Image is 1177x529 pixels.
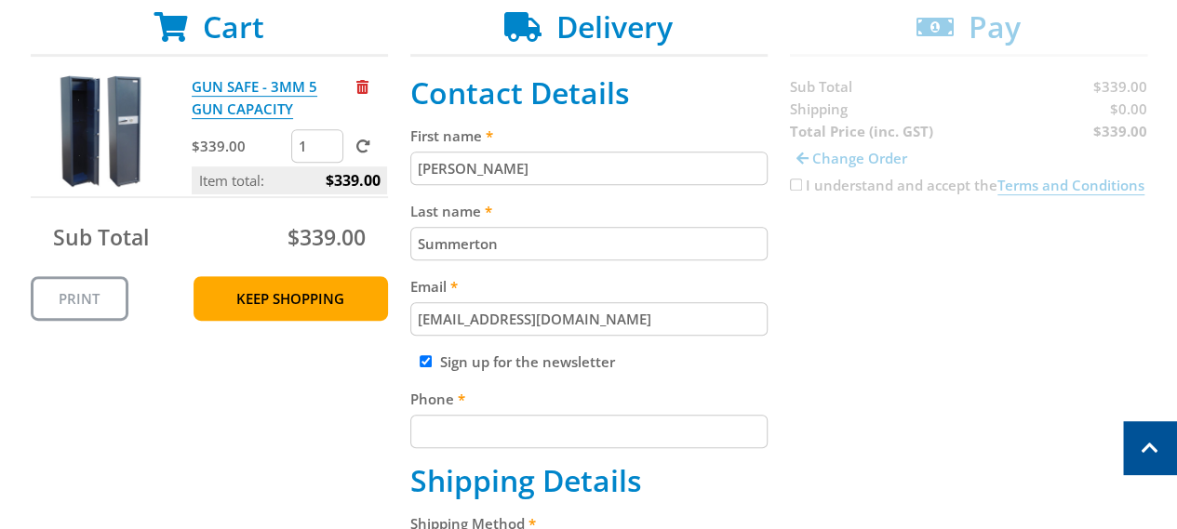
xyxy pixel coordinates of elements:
a: Keep Shopping [194,276,388,321]
span: $339.00 [287,222,365,252]
a: Print [31,276,128,321]
span: Cart [203,7,264,46]
p: $339.00 [192,135,288,157]
input: Please enter your last name. [410,227,768,260]
label: Email [410,275,768,298]
input: Please enter your email address. [410,302,768,336]
a: GUN SAFE - 3MM 5 GUN CAPACITY [192,77,317,119]
label: Last name [410,200,768,222]
span: Sub Total [53,222,149,252]
input: Please enter your first name. [410,152,768,185]
span: Delivery [556,7,673,46]
label: Phone [410,388,768,410]
span: $339.00 [325,166,380,194]
a: Remove from cart [356,77,368,96]
input: Please enter your telephone number. [410,415,768,448]
h2: Shipping Details [410,463,768,498]
h2: Contact Details [410,75,768,111]
label: Sign up for the newsletter [440,352,615,371]
p: Item total: [192,166,387,194]
img: GUN SAFE - 3MM 5 GUN CAPACITY [46,75,157,187]
label: First name [410,125,768,147]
